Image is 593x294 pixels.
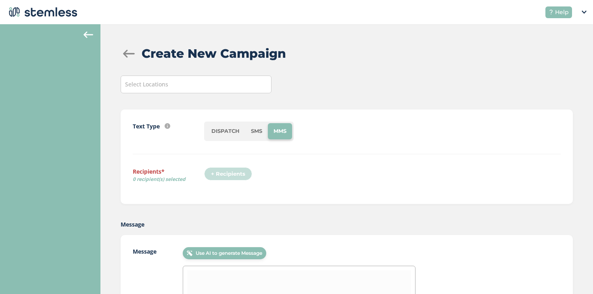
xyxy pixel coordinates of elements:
[165,123,170,129] img: icon-info-236977d2.svg
[245,123,268,139] li: SMS
[6,4,77,20] img: logo-dark-0685b13c.svg
[84,31,93,38] img: icon-arrow-back-accent-c549486e.svg
[183,247,266,259] button: Use AI to generate Message
[125,80,168,88] span: Select Locations
[133,176,204,183] span: 0 recipient(s) selected
[133,122,160,130] label: Text Type
[582,10,587,14] img: icon_down-arrow-small-66adaf34.svg
[206,123,245,139] li: DISPATCH
[555,8,569,17] span: Help
[553,255,593,294] iframe: Chat Widget
[549,10,553,15] img: icon-help-white-03924b79.svg
[196,250,262,257] span: Use AI to generate Message
[142,44,286,63] h2: Create New Campaign
[133,167,204,186] label: Recipients*
[121,220,144,229] label: Message
[268,123,292,139] li: MMS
